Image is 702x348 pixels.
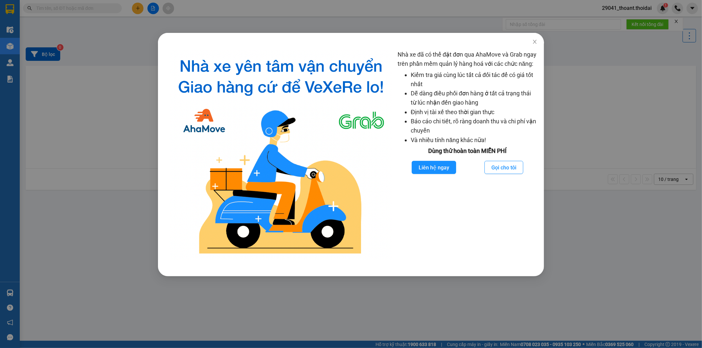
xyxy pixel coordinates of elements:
span: Liên hệ ngay [419,163,449,172]
div: Nhà xe đã có thể đặt đơn qua AhaMove và Grab ngay trên phần mềm quản lý hàng hoá với các chức năng: [398,50,537,260]
span: close [532,39,537,44]
li: Định vị tài xế theo thời gian thực [411,108,537,117]
span: Gọi cho tôi [491,163,516,172]
button: Close [526,33,544,51]
button: Liên hệ ngay [412,161,456,174]
li: Và nhiều tính năng khác nữa! [411,136,537,145]
img: logo [170,50,392,260]
div: Dùng thử hoàn toàn MIỄN PHÍ [398,146,537,156]
li: Kiểm tra giá cùng lúc tất cả đối tác để có giá tốt nhất [411,70,537,89]
button: Gọi cho tôi [484,161,523,174]
li: Báo cáo chi tiết, rõ ràng doanh thu và chi phí vận chuyển [411,117,537,136]
li: Dễ dàng điều phối đơn hàng ở tất cả trạng thái từ lúc nhận đến giao hàng [411,89,537,108]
